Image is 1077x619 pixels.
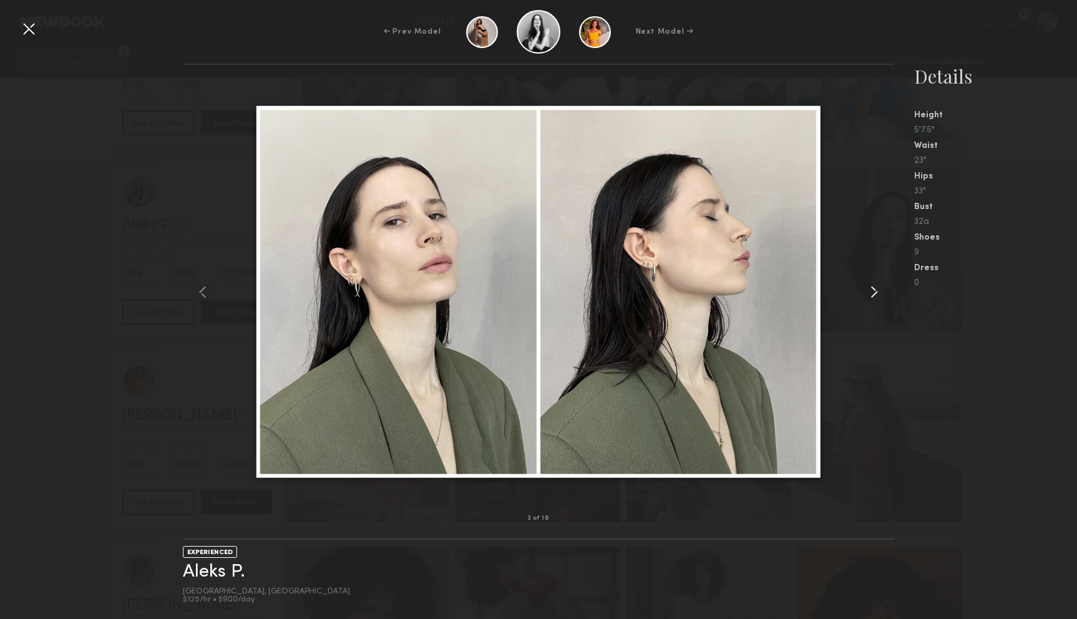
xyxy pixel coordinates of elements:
[636,26,694,37] div: Next Model →
[914,187,1077,196] div: 33"
[914,142,1077,150] div: Waist
[914,218,1077,227] div: 32a
[914,172,1077,181] div: Hips
[914,233,1077,242] div: Shoes
[183,588,350,596] div: [GEOGRAPHIC_DATA], [GEOGRAPHIC_DATA]
[914,157,1077,165] div: 23"
[528,515,548,522] div: 3 of 16
[914,126,1077,135] div: 5'7.5"
[384,26,441,37] div: ← Prev Model
[914,111,1077,120] div: Height
[914,64,1077,89] div: Details
[914,248,1077,257] div: 9
[183,562,245,582] a: Aleks P.
[183,546,237,558] div: EXPERIENCED
[914,279,1077,288] div: 0
[914,203,1077,212] div: Bust
[914,264,1077,273] div: Dress
[183,596,350,604] div: $125/hr • $900/day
